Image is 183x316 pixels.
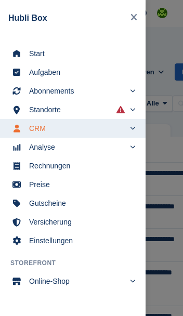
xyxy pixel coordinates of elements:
span: CRM [29,121,125,136]
span: Standorte [29,102,125,117]
i: Es sind Fehler bei der Synchronisierung von Smart-Einträgen aufgetreten [116,106,125,114]
button: Close navigation [126,8,141,28]
span: Rechnungen [29,159,130,173]
span: Abonnements [29,84,125,98]
span: Aufgaben [29,65,130,80]
span: Analyse [29,140,125,154]
span: Online-Shop [29,274,125,288]
span: Gutscheine [29,196,130,210]
div: Hubli Box [8,12,126,24]
span: Einstellungen [29,233,130,248]
span: Preise [29,177,130,192]
span: Start [29,46,130,61]
span: Storefront [10,258,146,268]
span: Versicherung [29,215,130,229]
